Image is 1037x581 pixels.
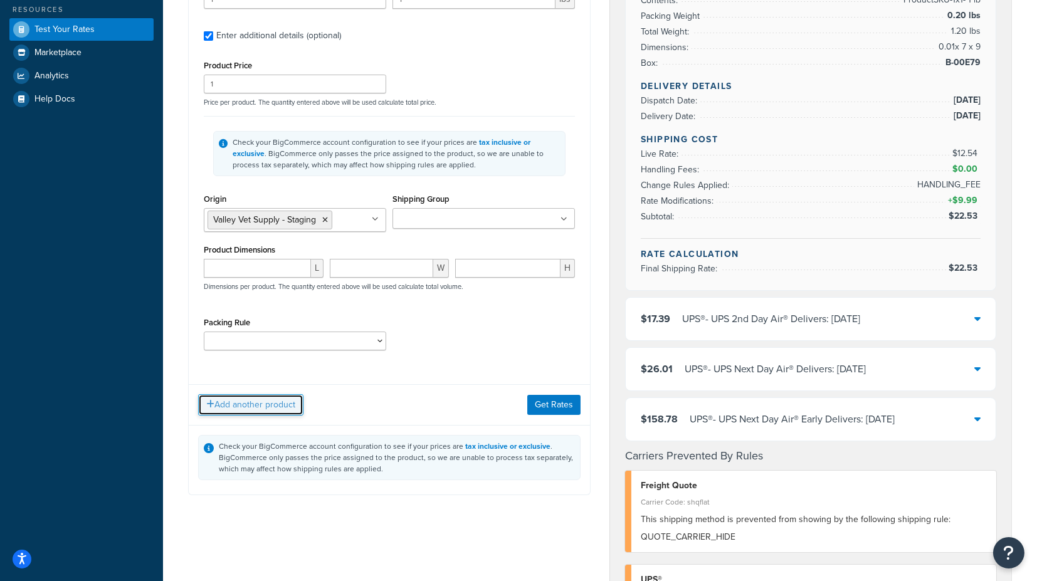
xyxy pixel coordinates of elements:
[682,310,860,328] div: UPS® - UPS 2nd Day Air® Delivers: [DATE]
[935,39,981,55] span: 0.01 x 7 x 9
[641,493,987,511] div: Carrier Code: shqflat
[9,65,154,87] a: Analytics
[201,282,463,291] p: Dimensions per product. The quantity entered above will be used calculate total volume.
[198,394,303,416] button: Add another product
[641,210,677,223] span: Subtotal:
[392,194,450,204] label: Shipping Group
[641,9,703,23] span: Packing Weight
[948,24,981,39] span: 1.20 lbs
[9,18,154,41] a: Test Your Rates
[641,248,981,261] h4: Rate Calculation
[561,259,575,278] span: H
[950,108,981,123] span: [DATE]
[34,48,82,58] span: Marketplace
[945,193,981,208] span: +
[952,147,981,160] span: $12.54
[204,318,250,327] label: Packing Rule
[433,259,449,278] span: W
[641,94,700,107] span: Dispatch Date:
[465,441,550,452] a: tax inclusive or exclusive
[993,537,1024,568] button: Open Resource Center
[942,55,981,70] span: B-00E79
[233,137,560,170] div: Check your BigCommerce account configuration to see if your prices are . BigCommerce only passes ...
[311,259,324,278] span: L
[641,179,732,192] span: Change Rules Applied:
[233,137,530,159] a: tax inclusive or exclusive
[685,360,866,378] div: UPS® - UPS Next Day Air® Delivers: [DATE]
[641,412,678,426] span: $158.78
[641,56,661,70] span: Box:
[204,245,275,254] label: Product Dimensions
[949,209,981,222] span: $22.53
[952,162,981,175] span: $0.00
[219,441,575,474] div: Check your BigCommerce account configuration to see if your prices are . BigCommerce only passes ...
[641,80,981,93] h4: Delivery Details
[9,4,154,15] div: Resources
[34,24,95,35] span: Test Your Rates
[213,213,316,226] span: Valley Vet Supply - Staging
[641,147,682,160] span: Live Rate:
[204,194,226,204] label: Origin
[944,8,981,23] span: 0.20 lbs
[641,362,673,376] span: $26.01
[204,61,252,70] label: Product Price
[952,194,981,207] span: $9.99
[641,513,950,543] span: This shipping method is prevented from showing by the following shipping rule: QUOTE_CARRIER_HIDE
[216,27,341,44] div: Enter additional details (optional)
[949,261,981,275] span: $22.53
[625,448,996,464] h4: Carriers Prevented By Rules
[690,411,895,428] div: UPS® - UPS Next Day Air® Early Delivers: [DATE]
[34,71,69,81] span: Analytics
[641,163,702,176] span: Handling Fees:
[641,477,987,495] div: Freight Quote
[9,41,154,64] a: Marketplace
[641,262,720,275] span: Final Shipping Rate:
[34,94,75,105] span: Help Docs
[527,395,581,415] button: Get Rates
[641,41,692,54] span: Dimensions:
[201,98,578,107] p: Price per product. The quantity entered above will be used calculate total price.
[641,311,670,326] span: $17.39
[9,88,154,110] a: Help Docs
[641,110,698,123] span: Delivery Date:
[641,25,692,38] span: Total Weight:
[914,177,981,192] span: HANDLING_FEE
[204,31,213,41] input: Enter additional details (optional)
[641,194,717,207] span: Rate Modifications:
[950,93,981,108] span: [DATE]
[641,133,981,146] h4: Shipping Cost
